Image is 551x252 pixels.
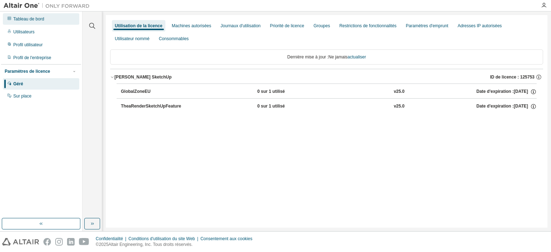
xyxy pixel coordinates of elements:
[96,242,99,247] font: ©
[4,2,93,9] img: Altaïr Un
[490,75,534,80] font: ID de licence : 125753
[110,69,543,85] button: [PERSON_NAME] SketchUpID de licence : 125753
[514,104,528,109] font: [DATE]
[99,242,109,247] font: 2025
[406,23,448,28] font: Paramètres d'emprunt
[5,69,50,74] font: Paramètres de licence
[458,23,502,28] font: Adresses IP autorisées
[329,54,348,60] font: Ne jamais
[79,238,89,246] img: youtube.svg
[257,104,285,109] font: 0 sur 1 utilisé
[108,242,193,247] font: Altair Engineering, Inc. Tous droits réservés.
[121,84,537,100] button: GlobalZoneEU0 sur 1 utilisév25.0Date d'expiration :[DATE]
[514,89,528,94] font: [DATE]
[476,104,514,109] font: Date d'expiration :
[13,55,51,60] font: Profil de l'entreprise
[476,89,514,94] font: Date d'expiration :
[159,36,189,41] font: Consommables
[2,238,39,246] img: altair_logo.svg
[339,23,396,28] font: Restrictions de fonctionnalités
[287,54,329,60] font: Dernière mise à jour :
[221,23,261,28] font: Journaux d'utilisation
[67,238,75,246] img: linkedin.svg
[96,236,123,241] font: Confidentialité
[115,23,163,28] font: Utilisation de la licence
[115,36,150,41] font: Utilisateur nommé
[270,23,304,28] font: Priorité de licence
[348,54,366,60] font: actualiser
[114,75,171,80] font: [PERSON_NAME] SketchUp
[128,236,195,241] font: Conditions d'utilisation du site Web
[172,23,211,28] font: Machines autorisées
[121,99,537,114] button: TheaRenderSketchUpFeature0 sur 1 utilisév25.0Date d'expiration :[DATE]
[394,89,405,94] font: v25.0
[13,94,32,99] font: Sur place
[13,42,43,47] font: Profil utilisateur
[43,238,51,246] img: facebook.svg
[13,16,44,22] font: Tableau de bord
[394,104,405,109] font: v25.0
[121,89,151,94] font: GlobalZoneEU
[13,29,34,34] font: Utilisateurs
[201,236,253,241] font: Consentement aux cookies
[257,89,285,94] font: 0 sur 1 utilisé
[314,23,330,28] font: Groupes
[121,104,181,109] font: TheaRenderSketchUpFeature
[55,238,63,246] img: instagram.svg
[13,81,23,86] font: Géré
